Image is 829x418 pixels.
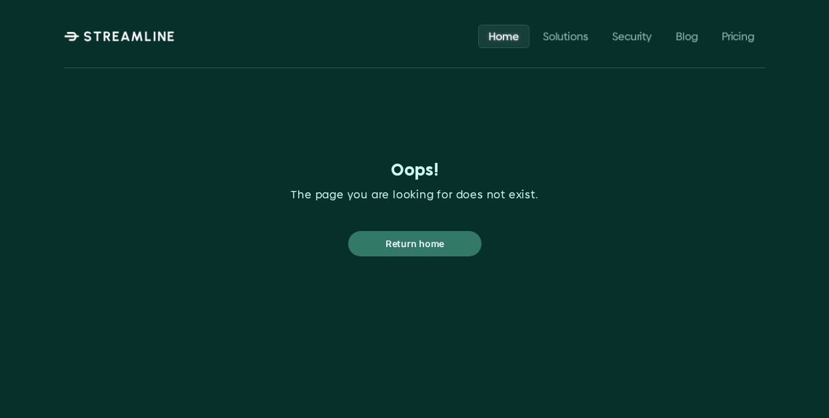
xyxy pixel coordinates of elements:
[612,29,652,42] p: Security
[543,29,588,42] p: Solutions
[602,24,662,47] a: Security
[666,24,709,47] a: Blog
[478,24,530,47] a: Home
[64,28,175,44] a: STREAMLINE
[83,28,175,44] p: STREAMLINE
[348,231,482,256] a: Return home
[489,29,519,42] p: Home
[711,24,765,47] a: Pricing
[75,188,754,202] p: The page you are looking for does not exist.
[722,29,754,42] p: Pricing
[385,235,444,252] p: Return home
[75,162,754,181] h1: Oops!
[676,29,698,42] p: Blog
